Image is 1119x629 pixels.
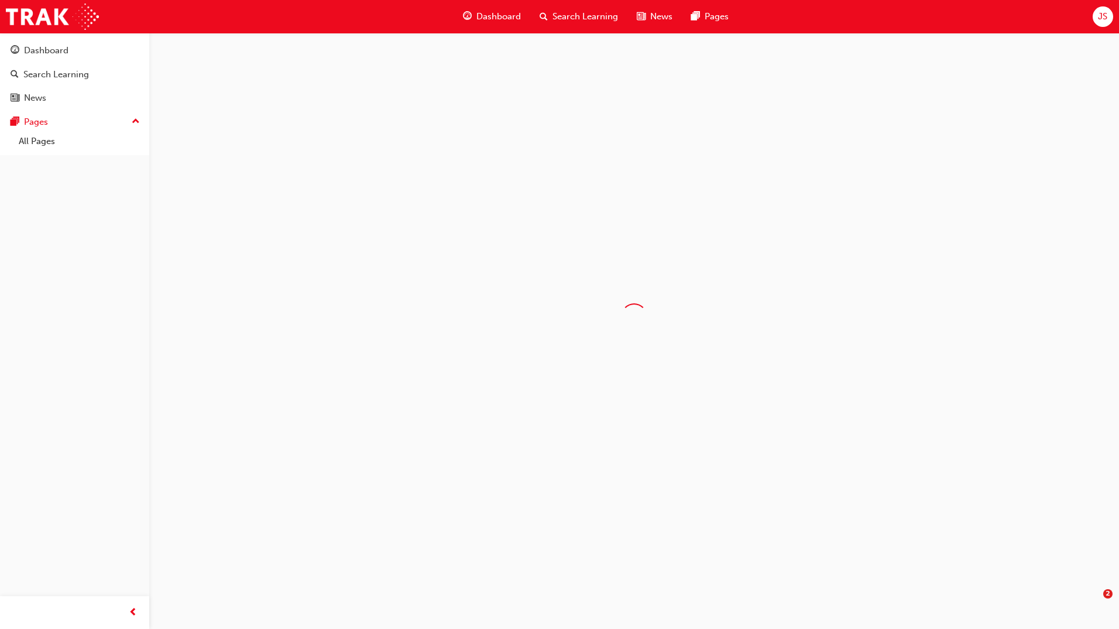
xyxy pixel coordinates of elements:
[476,10,521,23] span: Dashboard
[1103,589,1113,599] span: 2
[5,111,145,133] button: Pages
[11,70,19,80] span: search-icon
[1098,10,1107,23] span: JS
[682,5,738,29] a: pages-iconPages
[11,117,19,128] span: pages-icon
[1079,589,1107,617] iframe: Intercom live chat
[23,68,89,81] div: Search Learning
[24,115,48,129] div: Pages
[454,5,530,29] a: guage-iconDashboard
[24,44,68,57] div: Dashboard
[530,5,627,29] a: search-iconSearch Learning
[5,40,145,61] a: Dashboard
[129,606,138,620] span: prev-icon
[24,91,46,105] div: News
[11,93,19,104] span: news-icon
[463,9,472,24] span: guage-icon
[637,9,646,24] span: news-icon
[540,9,548,24] span: search-icon
[132,114,140,129] span: up-icon
[6,4,99,30] img: Trak
[5,64,145,86] a: Search Learning
[1093,6,1113,27] button: JS
[627,5,682,29] a: news-iconNews
[11,46,19,56] span: guage-icon
[650,10,672,23] span: News
[705,10,729,23] span: Pages
[5,37,145,111] button: DashboardSearch LearningNews
[5,87,145,109] a: News
[14,132,145,151] a: All Pages
[552,10,618,23] span: Search Learning
[691,9,700,24] span: pages-icon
